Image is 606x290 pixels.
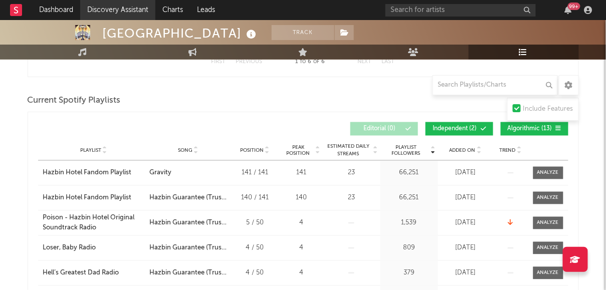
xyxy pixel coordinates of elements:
[149,168,171,178] div: Gravity
[103,25,259,42] div: [GEOGRAPHIC_DATA]
[501,122,568,136] button: Algorithmic(13)
[236,59,263,65] button: Previous
[233,168,278,178] div: 141 / 141
[149,268,228,278] div: Hazbin Guarantee (Trust Us)
[325,193,378,203] div: 23
[149,218,228,228] div: Hazbin Guarantee (Trust Us)
[233,193,278,203] div: 140 / 141
[43,243,96,253] div: Loser, Baby Radio
[80,148,101,154] span: Playlist
[240,148,264,154] span: Position
[283,145,314,157] span: Peak Position
[383,145,430,157] span: Playlist Followers
[300,60,306,64] span: to
[350,122,418,136] button: Editorial(0)
[43,268,119,278] div: Hell’s Greatest Dad Radio
[433,75,558,95] input: Search Playlists/Charts
[357,126,403,132] span: Editorial ( 0 )
[383,193,436,203] div: 66,251
[432,126,478,132] span: Independent ( 2 )
[565,6,572,14] button: 99+
[272,25,334,40] button: Track
[43,193,132,203] div: Hazbin Hotel Fandom Playlist
[149,243,228,253] div: Hazbin Guarantee (Trust Us)
[43,213,144,233] a: Poison - Hazbin Hotel Original Soundtrack Radio
[283,268,320,278] div: 4
[43,168,144,178] a: Hazbin Hotel Fandom Playlist
[43,193,144,203] a: Hazbin Hotel Fandom Playlist
[383,243,436,253] div: 809
[325,143,372,158] span: Estimated Daily Streams
[441,268,491,278] div: [DATE]
[426,122,493,136] button: Independent(2)
[283,168,320,178] div: 141
[149,193,228,203] div: Hazbin Guarantee (Trust Us)
[43,243,144,253] a: Loser, Baby Radio
[383,218,436,228] div: 1,539
[382,59,395,65] button: Last
[383,268,436,278] div: 379
[385,4,536,17] input: Search for artists
[441,243,491,253] div: [DATE]
[233,268,278,278] div: 4 / 50
[283,243,320,253] div: 4
[313,60,319,64] span: of
[358,59,372,65] button: Next
[283,218,320,228] div: 4
[523,103,573,115] div: Include Features
[507,126,553,132] span: Algorithmic ( 13 )
[325,168,378,178] div: 23
[212,59,226,65] button: First
[383,168,436,178] div: 66,251
[499,148,516,154] span: Trend
[28,95,121,107] span: Current Spotify Playlists
[450,148,476,154] span: Added On
[283,193,320,203] div: 140
[441,193,491,203] div: [DATE]
[283,56,338,68] div: 1 6 6
[568,3,580,10] div: 99 +
[43,268,144,278] a: Hell’s Greatest Dad Radio
[178,148,192,154] span: Song
[233,243,278,253] div: 4 / 50
[43,168,132,178] div: Hazbin Hotel Fandom Playlist
[441,168,491,178] div: [DATE]
[441,218,491,228] div: [DATE]
[233,218,278,228] div: 5 / 50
